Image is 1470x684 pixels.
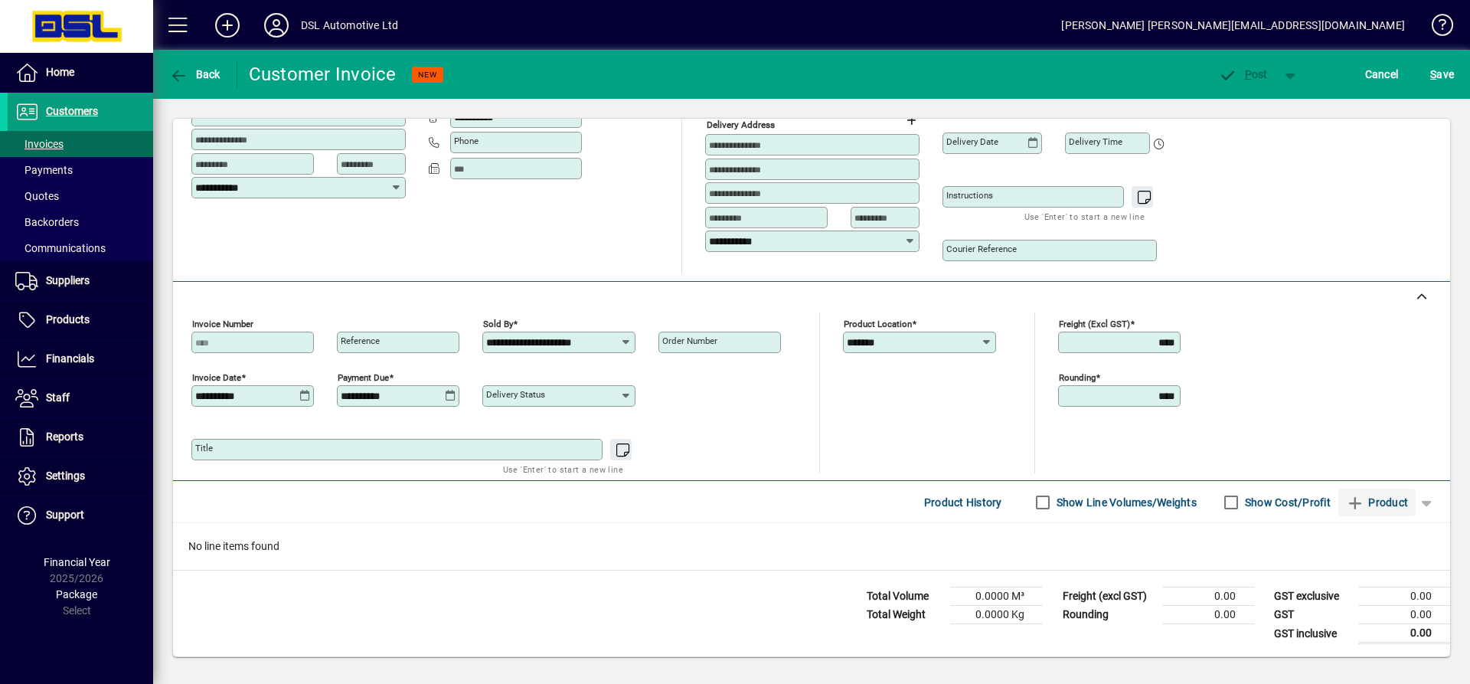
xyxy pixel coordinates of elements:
[195,443,213,453] mat-label: Title
[1426,61,1458,88] button: Save
[165,61,224,88] button: Back
[56,588,97,601] span: Package
[1055,587,1162,606] td: Freight (excl GST)
[1266,606,1358,624] td: GST
[899,108,923,133] button: Choose address
[1069,136,1122,147] mat-label: Delivery time
[486,389,545,400] mat-label: Delivery status
[8,131,153,157] a: Invoices
[1430,62,1454,87] span: ave
[483,319,513,329] mat-label: Sold by
[15,216,79,228] span: Backorders
[8,418,153,457] a: Reports
[8,340,153,378] a: Financials
[1053,495,1197,510] label: Show Line Volumes/Weights
[203,11,252,39] button: Add
[153,61,237,88] app-page-header-button: Back
[46,105,98,117] span: Customers
[454,136,479,146] mat-label: Phone
[844,319,912,329] mat-label: Product location
[192,319,253,329] mat-label: Invoice number
[15,242,106,254] span: Communications
[946,136,998,147] mat-label: Delivery date
[1162,587,1254,606] td: 0.00
[341,335,380,346] mat-label: Reference
[1266,624,1358,643] td: GST inclusive
[46,313,90,326] span: Products
[1210,61,1276,88] button: Post
[46,274,90,286] span: Suppliers
[252,11,301,39] button: Profile
[1061,13,1405,38] div: [PERSON_NAME] [PERSON_NAME][EMAIL_ADDRESS][DOMAIN_NAME]
[8,209,153,235] a: Backorders
[418,70,437,80] span: NEW
[1162,606,1254,624] td: 0.00
[173,523,1450,570] div: No line items found
[192,372,241,383] mat-label: Invoice date
[1358,606,1450,624] td: 0.00
[1365,62,1399,87] span: Cancel
[46,430,83,443] span: Reports
[46,470,85,482] span: Settings
[1358,624,1450,643] td: 0.00
[662,335,717,346] mat-label: Order number
[1346,490,1408,515] span: Product
[1338,489,1416,516] button: Product
[1358,587,1450,606] td: 0.00
[46,66,74,78] span: Home
[46,352,94,365] span: Financials
[946,244,1017,254] mat-label: Courier Reference
[1059,372,1096,383] mat-label: Rounding
[15,164,73,176] span: Payments
[15,138,64,150] span: Invoices
[1430,68,1436,80] span: S
[8,379,153,417] a: Staff
[249,62,397,87] div: Customer Invoice
[8,301,153,339] a: Products
[1242,495,1331,510] label: Show Cost/Profit
[951,587,1043,606] td: 0.0000 M³
[1245,68,1252,80] span: P
[46,391,70,404] span: Staff
[859,606,951,624] td: Total Weight
[1218,68,1268,80] span: ost
[8,262,153,300] a: Suppliers
[8,54,153,92] a: Home
[8,457,153,496] a: Settings
[859,587,951,606] td: Total Volume
[946,190,993,201] mat-label: Instructions
[301,13,398,38] div: DSL Automotive Ltd
[1024,208,1145,225] mat-hint: Use 'Enter' to start a new line
[46,509,84,521] span: Support
[8,235,153,261] a: Communications
[338,372,389,383] mat-label: Payment due
[924,490,1002,515] span: Product History
[8,496,153,535] a: Support
[44,556,110,568] span: Financial Year
[951,606,1043,624] td: 0.0000 Kg
[8,157,153,183] a: Payments
[8,183,153,209] a: Quotes
[15,190,59,202] span: Quotes
[503,460,623,478] mat-hint: Use 'Enter' to start a new line
[169,68,220,80] span: Back
[918,489,1008,516] button: Product History
[1055,606,1162,624] td: Rounding
[1059,319,1130,329] mat-label: Freight (excl GST)
[1266,587,1358,606] td: GST exclusive
[1420,3,1451,53] a: Knowledge Base
[1361,61,1403,88] button: Cancel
